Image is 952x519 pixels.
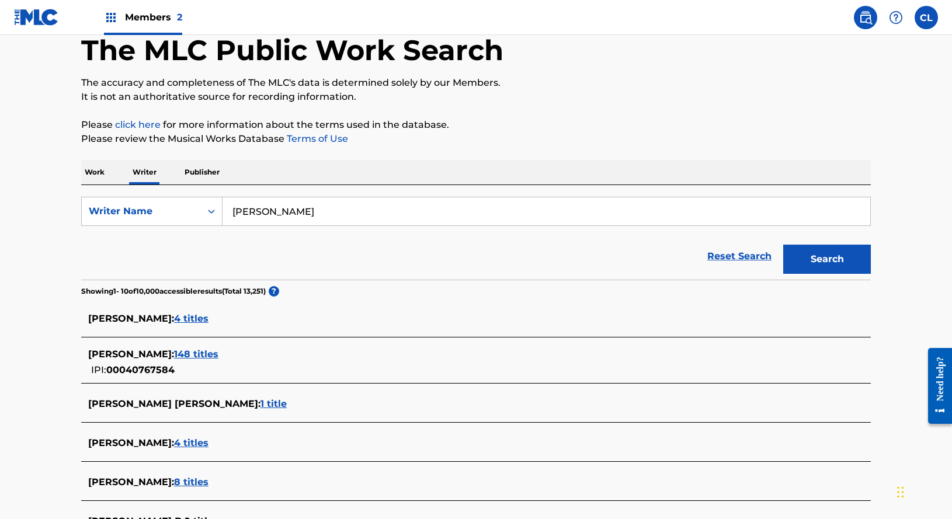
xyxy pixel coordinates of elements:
span: 8 titles [174,476,209,487]
button: Search [783,245,871,274]
img: search [859,11,873,25]
span: 00040767584 [106,364,175,375]
p: The accuracy and completeness of The MLC's data is determined solely by our Members. [81,76,871,90]
div: Writer Name [89,204,194,218]
p: Work [81,160,108,184]
p: Showing 1 - 10 of 10,000 accessible results (Total 13,251 ) [81,286,266,297]
span: [PERSON_NAME] : [88,313,174,324]
img: MLC Logo [14,9,59,26]
p: It is not an authoritative source for recording information. [81,90,871,104]
div: Help [884,6,908,29]
form: Search Form [81,197,871,280]
span: IPI: [91,364,106,375]
span: 4 titles [174,313,209,324]
iframe: Chat Widget [894,463,952,519]
p: Publisher [181,160,223,184]
span: ? [269,286,279,297]
h1: The MLC Public Work Search [81,33,503,68]
p: Writer [129,160,160,184]
span: Members [125,11,182,24]
p: Please review the Musical Works Database [81,132,871,146]
span: 4 titles [174,437,209,448]
span: [PERSON_NAME] : [88,437,174,448]
span: 2 [177,12,182,23]
a: Terms of Use [284,133,348,144]
span: 148 titles [174,349,218,360]
span: [PERSON_NAME] [PERSON_NAME] : [88,398,260,409]
div: Drag [897,475,904,510]
iframe: Resource Center [919,338,952,434]
img: help [889,11,903,25]
span: 1 title [260,398,287,409]
p: Please for more information about the terms used in the database. [81,118,871,132]
a: Reset Search [701,243,777,269]
a: click here [115,119,161,130]
a: Public Search [854,6,877,29]
div: User Menu [915,6,938,29]
img: Top Rightsholders [104,11,118,25]
span: [PERSON_NAME] : [88,349,174,360]
span: [PERSON_NAME] : [88,476,174,487]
